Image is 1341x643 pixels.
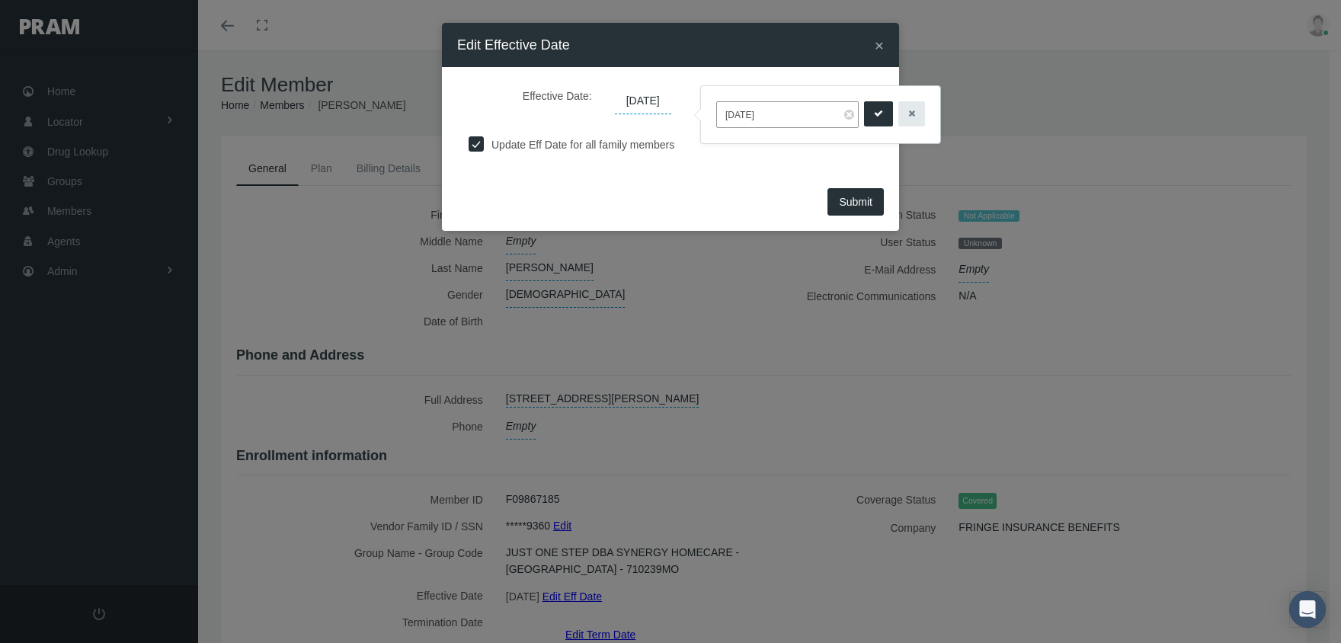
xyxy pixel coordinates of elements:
[875,37,884,53] button: Close
[839,196,872,208] span: Submit
[1289,591,1326,628] div: Open Intercom Messenger
[615,88,671,114] span: [DATE]
[457,34,570,56] h4: Edit Effective Date
[469,82,603,114] label: Effective Date:
[875,37,884,54] span: ×
[484,136,674,153] label: Update Eff Date for all family members
[827,188,884,216] button: Submit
